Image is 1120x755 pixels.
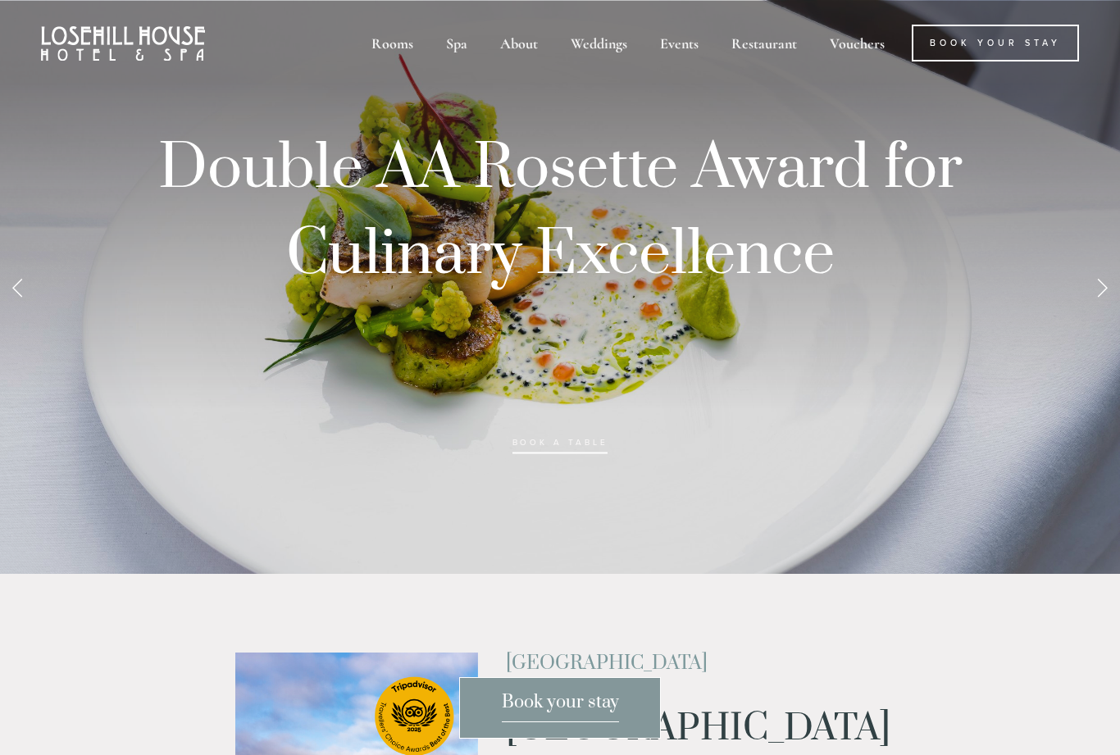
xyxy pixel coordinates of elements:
a: Next Slide [1084,262,1120,312]
div: Restaurant [717,25,812,61]
img: Losehill House [41,26,205,61]
div: Rooms [357,25,428,61]
h1: [GEOGRAPHIC_DATA] [506,708,884,749]
a: Book your stay [459,677,661,739]
p: Double AA Rosette Award for Culinary Excellence [142,125,978,470]
h2: [GEOGRAPHIC_DATA] [506,653,884,674]
div: Weddings [556,25,642,61]
a: BOOK A TABLE [512,438,608,454]
div: Events [645,25,713,61]
div: About [485,25,553,61]
div: Spa [431,25,482,61]
a: Book Your Stay [912,25,1079,61]
span: Book your stay [502,691,619,722]
a: Vouchers [815,25,899,61]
